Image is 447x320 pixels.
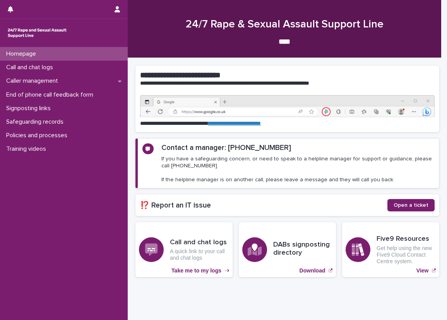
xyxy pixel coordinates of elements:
[387,199,435,211] a: Open a ticket
[377,245,436,264] p: Get help using the new Five9 Cloud Contact Centre system.
[273,241,332,257] h3: DABs signposting directory
[300,267,325,274] p: Download
[140,201,387,210] h2: ⁉️ Report an IT issue
[342,222,439,277] a: View
[140,95,435,117] img: https%3A%2F%2Fcdn.document360.io%2F0deca9d6-0dac-4e56-9e8f-8d9979bfce0e%2FImages%2FDocumentation%...
[161,155,434,184] p: If you have a safeguarding concern, or need to speak to a helpline manager for support or guidanc...
[3,91,99,99] p: End of phone call feedback form
[3,77,64,85] p: Caller management
[171,267,221,274] p: Take me to my logs
[377,235,436,243] h3: Five9 Resources
[416,267,429,274] p: View
[135,18,433,31] h1: 24/7 Rape & Sexual Assault Support Line
[3,118,70,126] p: Safeguarding records
[3,64,59,71] p: Call and chat logs
[170,248,229,261] p: A quick link to your call and chat logs
[170,238,229,247] h3: Call and chat logs
[6,25,68,41] img: rhQMoQhaT3yELyF149Cw
[3,132,74,139] p: Policies and processes
[394,203,428,208] span: Open a ticket
[3,145,52,153] p: Training videos
[3,50,42,58] p: Homepage
[161,143,291,152] h2: Contact a manager: [PHONE_NUMBER]
[135,222,233,277] a: Take me to my logs
[239,222,336,277] a: Download
[3,105,57,112] p: Signposting links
